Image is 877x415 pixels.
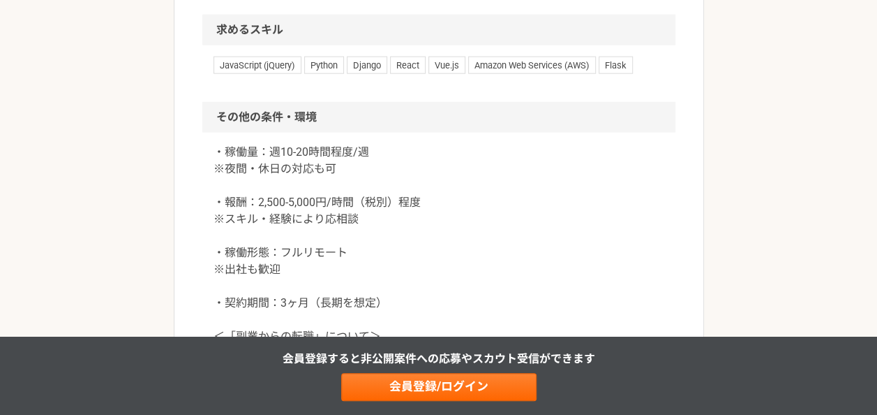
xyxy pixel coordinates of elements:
span: Flask [599,57,633,73]
h2: その他の条件・環境 [202,102,675,133]
p: 会員登録すると非公開案件への応募やスカウト受信ができます [283,351,595,367]
span: Django [347,57,387,73]
span: Amazon Web Services (AWS) [468,57,596,73]
a: 会員登録/ログイン [341,373,537,401]
p: ・稼働量：週10-20時間程度/週 ※夜間・休日の対応も可 ・報酬：2,500-5,000円/時間（税別）程度 ※スキル・経験により応相談 ・稼働形態：フルリモート ※出社も歓迎 ・契約期間：3... [213,144,664,412]
span: JavaScript (jQuery) [213,57,301,73]
span: Vue.js [428,57,465,73]
h2: 求めるスキル [202,15,675,45]
span: React [390,57,426,73]
span: Python [304,57,344,73]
